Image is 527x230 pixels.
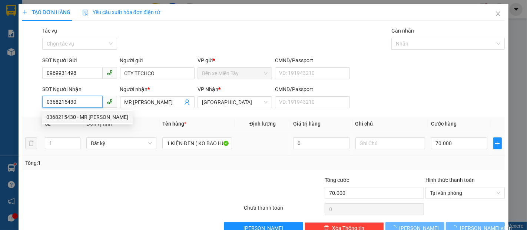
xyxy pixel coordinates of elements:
[162,121,186,127] span: Tên hàng
[494,140,502,146] span: plus
[293,121,321,127] span: Giá trị hàng
[202,97,268,108] span: Đại Ngãi
[3,46,62,73] span: Bến xe Miền Tây
[107,99,113,104] span: phone
[431,121,457,127] span: Cước hàng
[79,18,131,24] span: TP.HCM -SÓC TRĂNG
[82,10,88,16] img: icon
[25,159,204,167] div: Tổng: 1
[243,204,324,217] div: Chưa thanh toán
[46,113,128,121] div: 0368215430 - MR [PERSON_NAME]
[22,10,27,15] span: plus
[352,117,428,131] th: Ghi chú
[22,9,70,15] span: TẠO ĐƠN HÀNG
[488,4,508,24] button: Close
[184,99,190,105] span: user-add
[78,26,138,33] strong: PHIẾU GỬI HÀNG
[495,11,501,17] span: close
[91,138,152,149] span: Bất kỳ
[3,46,62,73] span: Gửi:
[42,56,117,64] div: SĐT Người Gửi
[120,85,195,93] div: Người nhận
[493,137,502,149] button: plus
[355,137,425,149] input: Ghi Chú
[162,137,232,149] input: VD: Bàn, Ghế
[275,85,349,93] div: CMND/Passport
[42,111,133,123] div: 0368215430 - MR ĐOÀN
[391,28,414,34] label: Gán nhãn
[425,177,475,183] label: Hình thức thanh toán
[198,86,218,92] span: VP Nhận
[325,177,349,183] span: Tổng cước
[42,28,57,34] label: Tác vụ
[198,56,272,64] div: VP gửi
[82,9,160,15] span: Yêu cầu xuất hóa đơn điện tử
[42,85,117,93] div: SĐT Người Nhận
[293,137,349,149] input: 0
[249,121,276,127] span: Định lượng
[275,56,349,64] div: CMND/Passport
[120,56,195,64] div: Người gửi
[25,137,37,149] button: delete
[430,187,500,199] span: Tại văn phòng
[202,68,268,79] span: Bến xe Miền Tây
[69,7,146,15] strong: XE KHÁCH MỸ DUYÊN
[107,70,113,76] span: phone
